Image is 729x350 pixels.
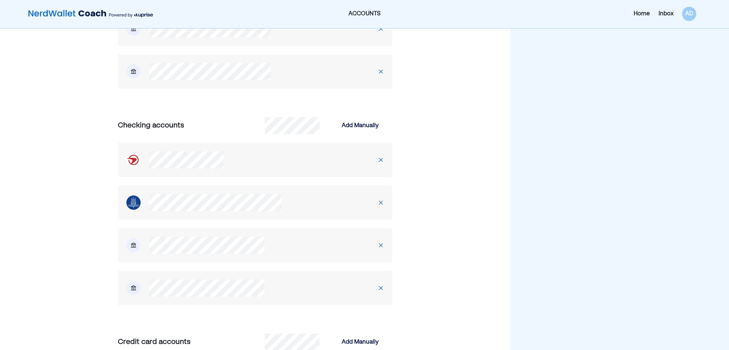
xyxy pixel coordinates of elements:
[253,10,475,18] div: ACCOUNTS
[659,10,673,18] div: Inbox
[118,337,255,348] div: Credit card accounts
[342,121,379,130] div: Add Manually
[682,7,696,21] div: AD
[634,10,650,18] div: Home
[342,338,379,346] div: Add Manually
[118,120,255,131] div: Checking accounts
